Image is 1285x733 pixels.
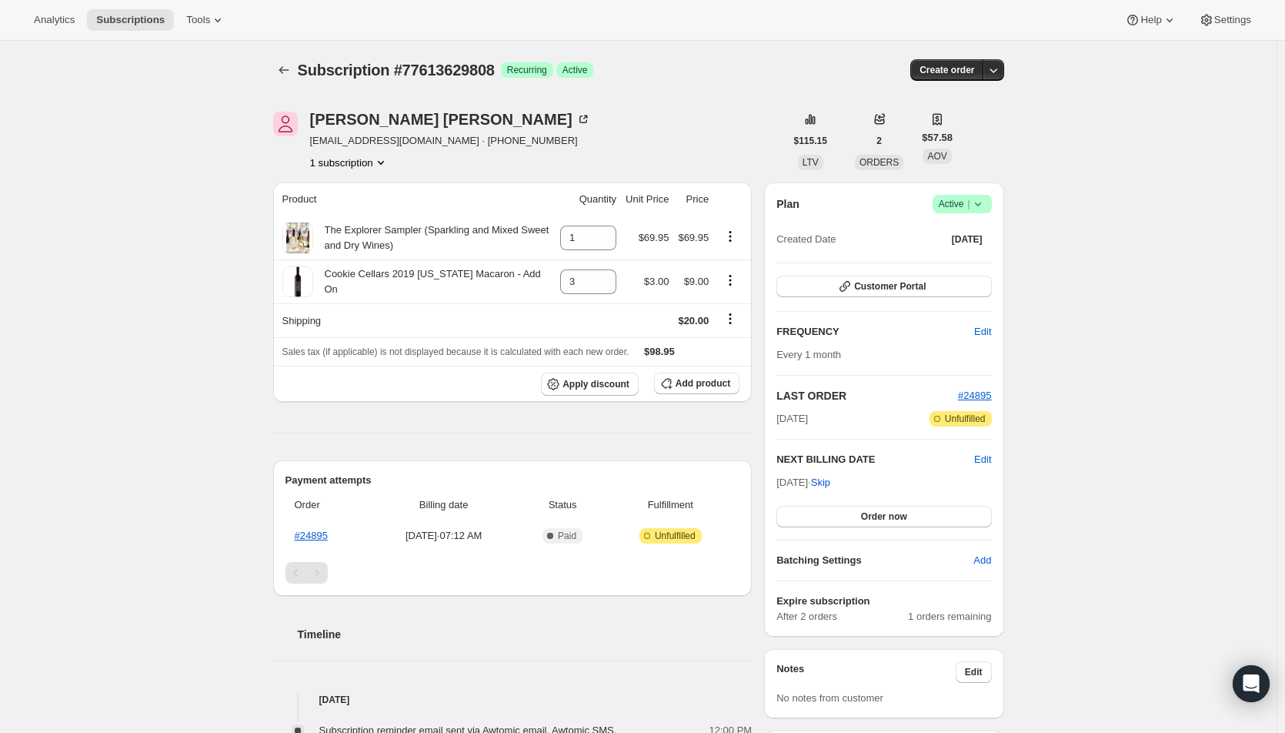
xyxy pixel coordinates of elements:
span: [DATE] · 07:12 AM [373,528,515,544]
button: Edit [974,452,991,467]
th: Order [285,488,369,522]
button: Create order [910,59,983,81]
th: Shipping [273,303,556,337]
h6: Batching Settings [776,553,973,568]
span: AOV [927,151,946,162]
span: Jennifer Alexander [273,112,298,136]
span: Unfulfilled [945,413,986,425]
span: $69.95 [678,232,709,243]
span: Help [1140,14,1161,26]
span: Sales tax (if applicable) is not displayed because it is calculated with each new order. [282,346,629,357]
span: Paid [558,530,576,542]
span: Customer Portal [854,280,926,293]
h2: Plan [776,196,799,212]
span: Fulfillment [610,497,730,513]
span: Edit [974,324,991,340]
span: Recurring [507,64,547,76]
h2: Payment attempts [285,473,740,488]
span: 2 [876,135,882,147]
span: Tools [186,14,210,26]
span: ORDERS [859,157,899,168]
button: Subscriptions [87,9,174,31]
span: Created Date [776,232,836,247]
span: Add product [676,377,730,390]
span: Billing date [373,497,515,513]
button: Product actions [718,228,743,245]
span: [DATE] [776,411,808,427]
button: Add [964,548,1000,573]
span: $69.95 [639,232,669,243]
span: Skip [811,475,830,490]
h2: Timeline [298,627,753,642]
button: Order now [776,506,991,527]
div: The Explorer Sampler (Sparkling and Mixed Sweet and Dry Wines) [313,223,552,253]
button: Shipping actions [718,310,743,327]
div: Open Intercom Messenger [1233,665,1270,702]
span: $9.00 [684,276,709,287]
a: #24895 [958,390,991,401]
span: Edit [965,666,983,678]
span: $3.00 [644,276,669,287]
button: Edit [956,661,992,683]
span: [EMAIL_ADDRESS][DOMAIN_NAME] · [PHONE_NUMBER] [310,133,591,149]
span: [DATE] · [776,477,830,488]
button: Add product [654,373,739,394]
button: Apply discount [541,373,639,396]
button: Analytics [25,9,84,31]
h4: [DATE] [273,692,753,708]
span: $98.95 [644,346,675,357]
span: Every 1 month [776,349,841,360]
span: Subscriptions [96,14,165,26]
span: Unfulfilled [655,530,696,542]
button: Tools [177,9,235,31]
span: Analytics [34,14,75,26]
span: | [967,198,970,210]
span: Settings [1214,14,1251,26]
th: Price [673,182,713,216]
div: Cookie Cellars 2019 [US_STATE] Macaron - Add On [313,266,552,297]
button: Edit [965,320,1000,344]
span: $20.00 [678,315,709,326]
span: Create order [920,64,974,76]
span: Active [562,64,588,76]
span: Apply discount [562,378,629,390]
button: Help [1116,9,1186,31]
button: Settings [1190,9,1260,31]
th: Product [273,182,556,216]
span: After 2 orders [776,609,908,624]
h2: LAST ORDER [776,388,958,403]
button: Customer Portal [776,276,991,297]
th: Unit Price [621,182,673,216]
button: Product actions [310,155,389,170]
span: Active [939,196,986,212]
span: LTV [803,157,819,168]
button: $115.15 [785,130,836,152]
h2: FREQUENCY [776,324,974,340]
span: Status [524,497,602,513]
div: [PERSON_NAME] [PERSON_NAME] [310,112,591,127]
span: $115.15 [794,135,827,147]
span: Add [973,553,991,568]
span: 1 orders remaining [908,609,991,624]
h3: Notes [776,661,956,683]
th: Quantity [556,182,621,216]
h2: NEXT BILLING DATE [776,452,974,467]
button: [DATE] [943,229,992,250]
h6: Expire subscription [776,594,991,609]
button: Subscriptions [273,59,295,81]
a: #24895 [295,530,328,541]
nav: Pagination [285,562,740,584]
button: Product actions [718,272,743,289]
button: Skip [802,470,839,495]
button: #24895 [958,388,991,403]
span: $57.58 [922,130,953,146]
span: No notes from customer [776,692,883,704]
span: Subscription #77613629808 [298,62,495,79]
span: [DATE] [952,233,983,246]
span: Order now [861,510,907,523]
button: 2 [867,130,891,152]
